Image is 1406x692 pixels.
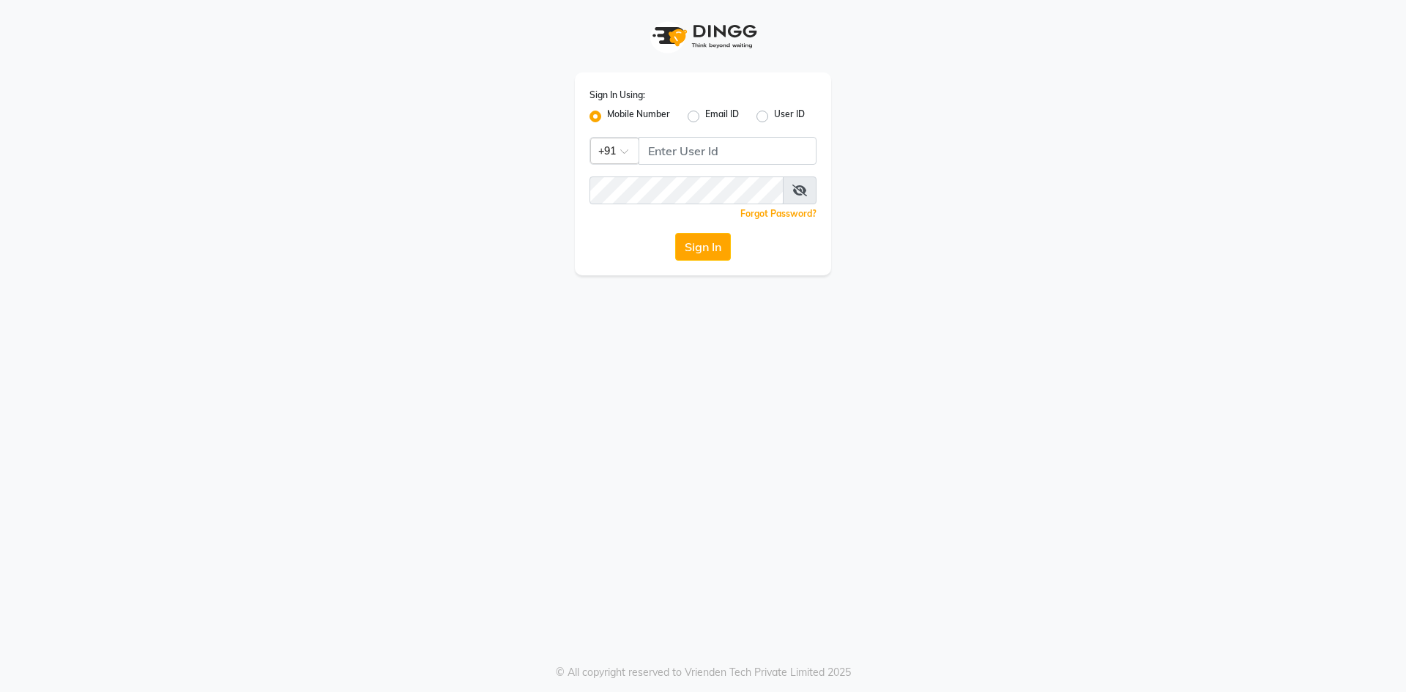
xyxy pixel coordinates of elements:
button: Sign In [675,233,731,261]
input: Username [589,176,784,204]
label: User ID [774,108,805,125]
a: Forgot Password? [740,208,817,219]
label: Mobile Number [607,108,670,125]
label: Email ID [705,108,739,125]
img: logo1.svg [644,15,762,58]
label: Sign In Using: [589,89,645,102]
input: Username [639,137,817,165]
